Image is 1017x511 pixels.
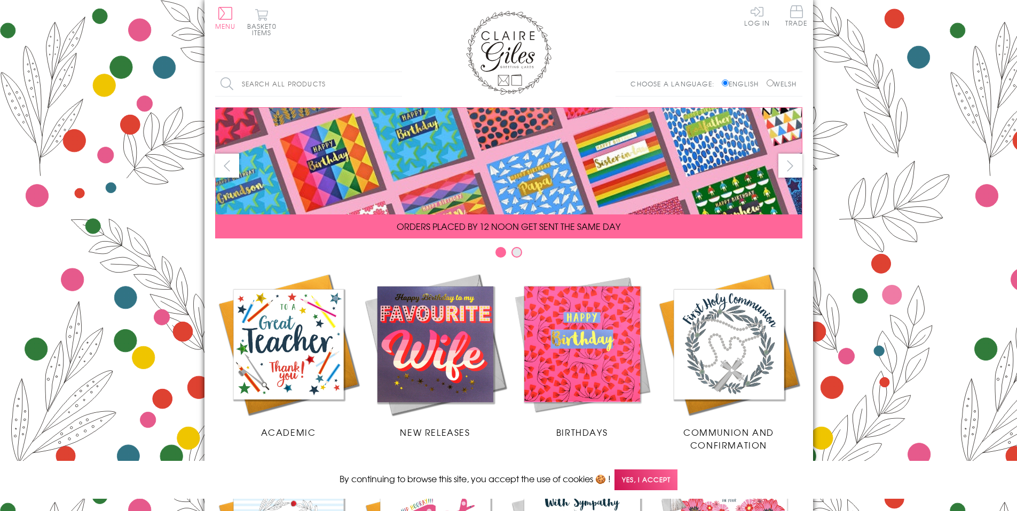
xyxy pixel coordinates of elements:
[247,9,277,36] button: Basket0 items
[630,79,720,89] p: Choose a language:
[362,271,509,438] a: New Releases
[785,5,808,26] span: Trade
[466,11,551,95] img: Claire Giles Greetings Cards
[397,220,620,233] span: ORDERS PLACED BY 12 NOON GET SENT THE SAME DAY
[511,247,522,258] button: Carousel Page 2
[252,21,277,37] span: 0 items
[722,79,729,86] input: English
[391,72,402,96] input: Search
[215,21,236,31] span: Menu
[656,271,802,451] a: Communion and Confirmation
[215,246,802,263] div: Carousel Pagination
[215,271,362,438] a: Academic
[767,79,797,89] label: Welsh
[778,154,802,178] button: next
[767,79,774,86] input: Welsh
[261,426,316,438] span: Academic
[215,7,236,29] button: Menu
[722,79,764,89] label: English
[683,426,774,451] span: Communion and Confirmation
[614,469,677,490] span: Yes, I accept
[744,5,770,26] a: Log In
[495,247,506,258] button: Carousel Page 1 (Current Slide)
[400,426,470,438] span: New Releases
[556,426,608,438] span: Birthdays
[215,154,239,178] button: prev
[785,5,808,28] a: Trade
[509,271,656,438] a: Birthdays
[215,72,402,96] input: Search all products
